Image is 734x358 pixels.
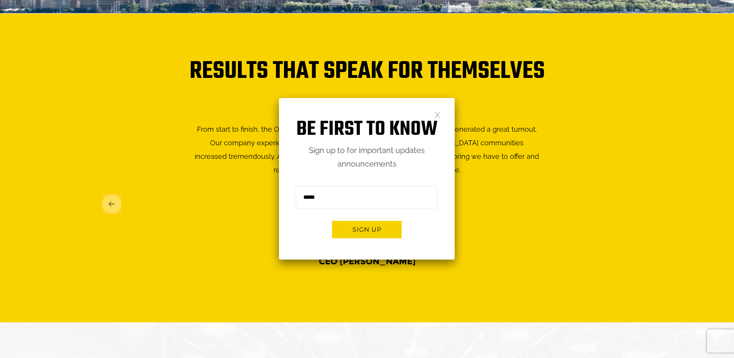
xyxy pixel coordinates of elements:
[279,144,455,171] p: Sign up to for important updates announcements
[332,221,402,238] button: Sign up
[102,65,632,78] h1: Results that speak for themselves
[102,256,632,266] div: CEO [PERSON_NAME]
[195,122,539,177] p: From start to finish, the OJBA experience is professional, knowledgeable and generated a great tu...
[102,194,121,214] img: left_arw.jpg
[434,111,441,118] a: Close
[102,246,632,254] h3: [PERSON_NAME]
[279,117,455,142] h1: Be first to know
